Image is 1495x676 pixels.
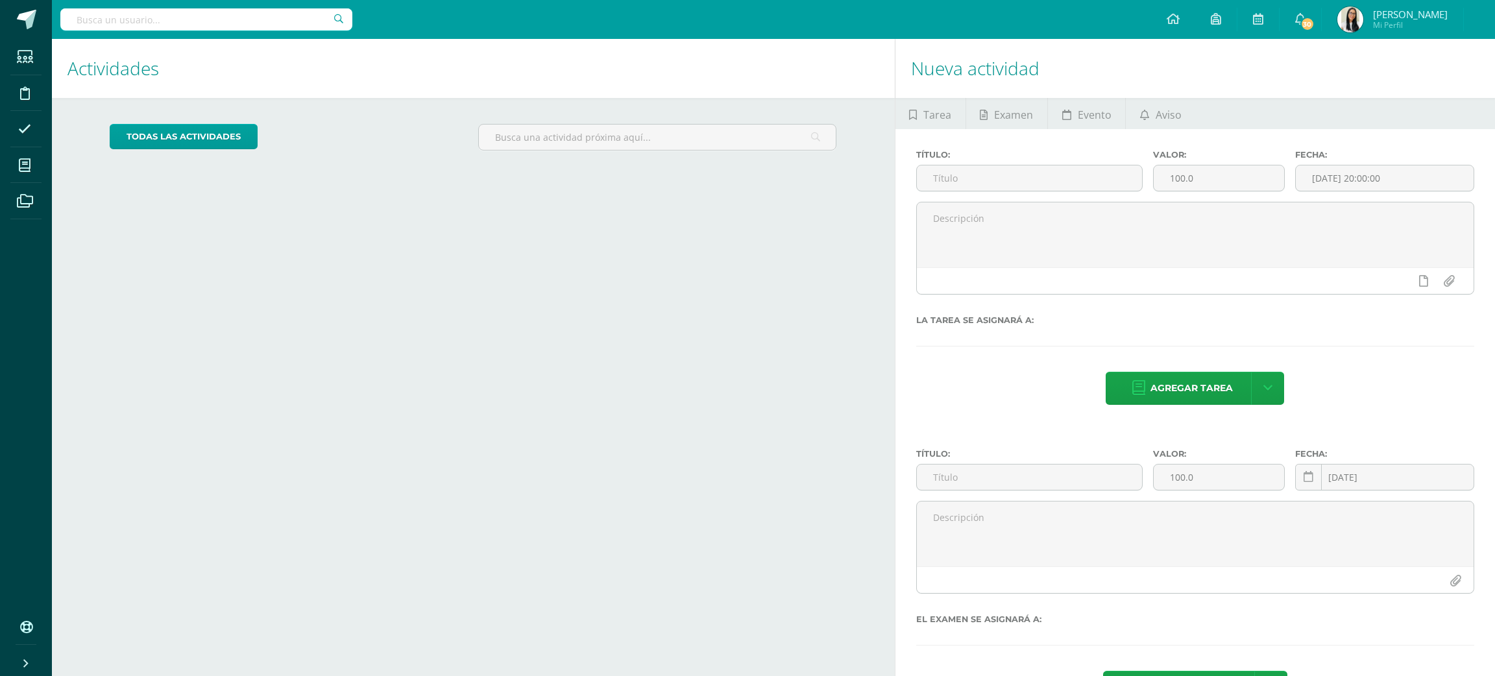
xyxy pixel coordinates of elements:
[1295,449,1474,459] label: Fecha:
[916,315,1474,325] label: La tarea se asignará a:
[923,99,951,130] span: Tarea
[994,99,1033,130] span: Examen
[1156,99,1182,130] span: Aviso
[966,98,1047,129] a: Examen
[895,98,966,129] a: Tarea
[917,165,1142,191] input: Título
[479,125,836,150] input: Busca una actividad próxima aquí...
[1296,165,1474,191] input: Fecha de entrega
[1078,99,1112,130] span: Evento
[1300,17,1315,31] span: 30
[917,465,1142,490] input: Título
[1154,165,1284,191] input: Puntos máximos
[916,150,1143,160] label: Título:
[1153,150,1285,160] label: Valor:
[1153,449,1285,459] label: Valor:
[60,8,352,30] input: Busca un usuario...
[1150,372,1233,404] span: Agregar tarea
[916,614,1474,624] label: El examen se asignará a:
[110,124,258,149] a: todas las Actividades
[1154,465,1284,490] input: Puntos máximos
[1373,19,1448,30] span: Mi Perfil
[1126,98,1195,129] a: Aviso
[1373,8,1448,21] span: [PERSON_NAME]
[1048,98,1125,129] a: Evento
[67,39,879,98] h1: Actividades
[1337,6,1363,32] img: 24bac2befe72ec47081750eb832e1c02.png
[911,39,1479,98] h1: Nueva actividad
[916,449,1143,459] label: Título:
[1296,465,1474,490] input: Fecha de entrega
[1295,150,1474,160] label: Fecha:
